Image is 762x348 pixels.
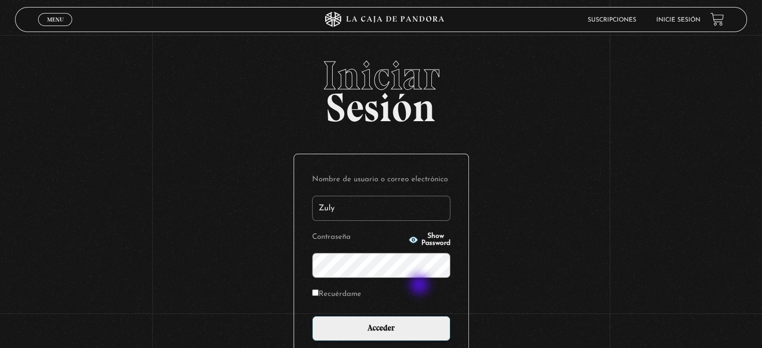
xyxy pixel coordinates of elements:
h2: Sesión [15,56,746,120]
span: Show Password [421,233,450,247]
input: Recuérdame [312,289,319,296]
label: Nombre de usuario o correo electrónico [312,172,450,188]
input: Acceder [312,316,450,341]
label: Recuérdame [312,287,361,302]
a: Suscripciones [588,17,636,23]
a: Inicie sesión [656,17,700,23]
label: Contraseña [312,230,405,245]
span: Iniciar [15,56,746,96]
button: Show Password [408,233,450,247]
span: Menu [47,17,64,23]
a: View your shopping cart [710,13,724,26]
span: Cerrar [44,25,67,32]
